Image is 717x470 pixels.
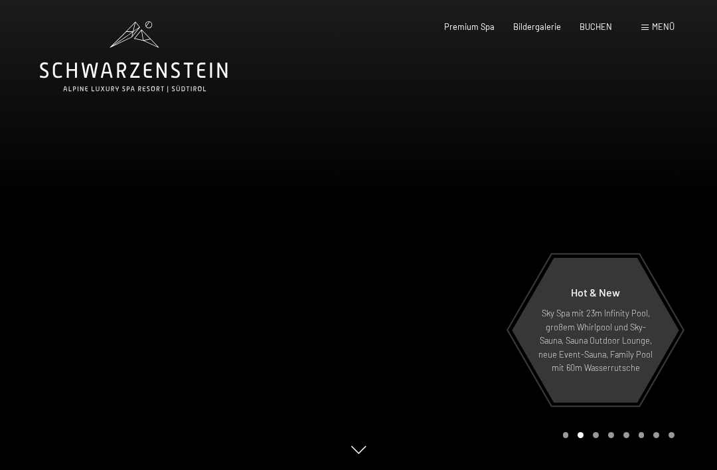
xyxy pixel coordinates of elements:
div: Carousel Page 2 (Current Slide) [578,432,584,438]
div: Carousel Page 5 [623,432,629,438]
div: Carousel Page 8 [669,432,675,438]
div: Carousel Page 4 [608,432,614,438]
a: Hot & New Sky Spa mit 23m Infinity Pool, großem Whirlpool und Sky-Sauna, Sauna Outdoor Lounge, ne... [511,257,680,404]
div: Carousel Page 6 [639,432,645,438]
div: Carousel Page 1 [563,432,569,438]
div: Carousel Page 3 [593,432,599,438]
div: Carousel Page 7 [653,432,659,438]
span: Menü [652,21,675,32]
span: Hot & New [571,286,620,298]
a: Premium Spa [444,21,495,32]
a: BUCHEN [580,21,612,32]
p: Sky Spa mit 23m Infinity Pool, großem Whirlpool und Sky-Sauna, Sauna Outdoor Lounge, neue Event-S... [538,306,653,374]
a: Bildergalerie [513,21,561,32]
div: Carousel Pagination [558,432,675,438]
